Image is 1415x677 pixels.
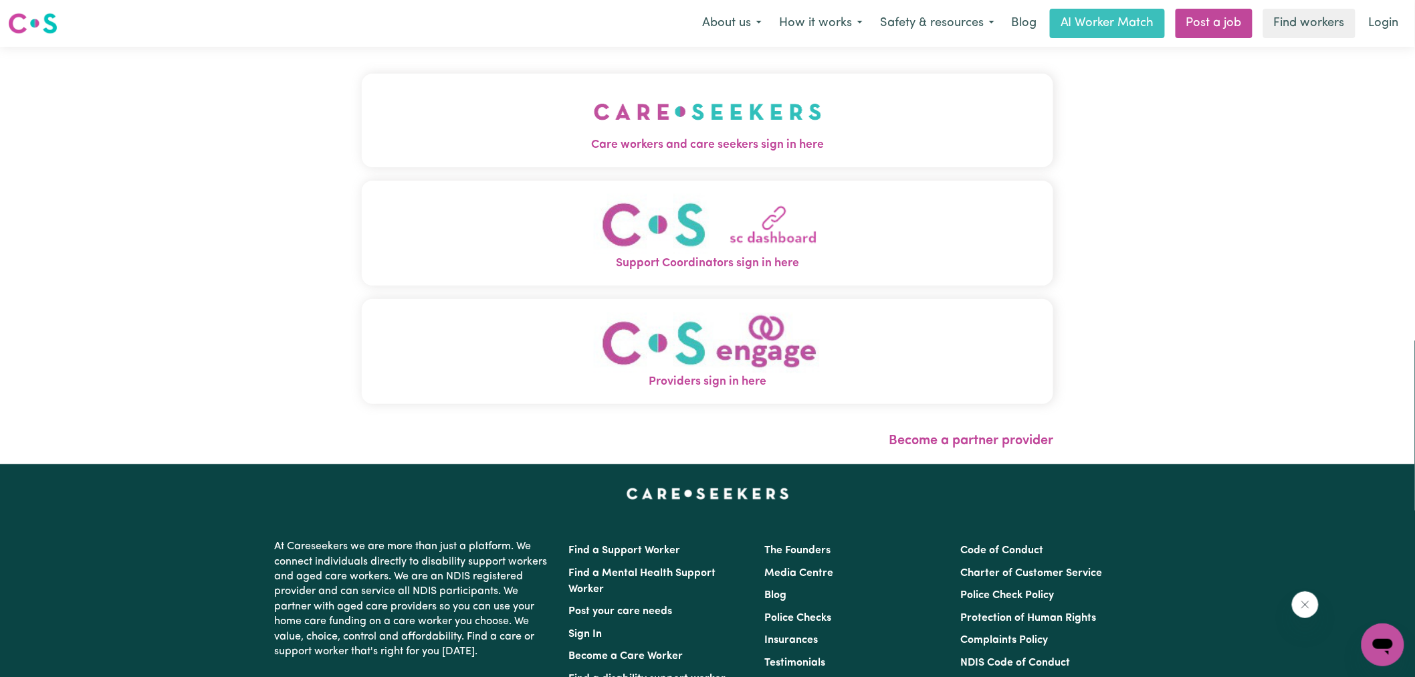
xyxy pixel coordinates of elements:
a: Insurances [764,635,818,646]
a: AI Worker Match [1050,9,1165,38]
a: Protection of Human Rights [961,613,1097,623]
button: Safety & resources [871,9,1003,37]
a: Careseekers home page [627,488,789,499]
img: Careseekers logo [8,11,58,35]
a: Post your care needs [568,606,672,617]
iframe: Button to launch messaging window [1362,623,1404,666]
a: Blog [764,590,786,601]
a: Find workers [1263,9,1355,38]
span: Providers sign in here [362,373,1053,391]
a: Blog [1003,9,1045,38]
a: Complaints Policy [961,635,1049,646]
a: Find a Support Worker [568,545,680,556]
button: Support Coordinators sign in here [362,181,1053,286]
a: NDIS Code of Conduct [961,658,1071,668]
p: At Careseekers we are more than just a platform. We connect individuals directly to disability su... [274,534,552,664]
a: Media Centre [764,568,833,579]
a: Charter of Customer Service [961,568,1103,579]
a: The Founders [764,545,831,556]
a: Police Checks [764,613,831,623]
a: Careseekers logo [8,8,58,39]
button: About us [693,9,770,37]
button: How it works [770,9,871,37]
a: Become a Care Worker [568,651,683,662]
a: Post a job [1176,9,1253,38]
a: Testimonials [764,658,825,668]
button: Providers sign in here [362,299,1053,404]
a: Find a Mental Health Support Worker [568,568,716,595]
span: Care workers and care seekers sign in here [362,136,1053,154]
span: Support Coordinators sign in here [362,255,1053,272]
span: Need any help? [8,9,81,20]
iframe: Close message [1292,591,1319,618]
button: Care workers and care seekers sign in here [362,74,1053,167]
a: Login [1361,9,1407,38]
a: Sign In [568,629,602,640]
a: Police Check Policy [961,590,1055,601]
a: Become a partner provider [889,434,1053,448]
a: Code of Conduct [961,545,1044,556]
